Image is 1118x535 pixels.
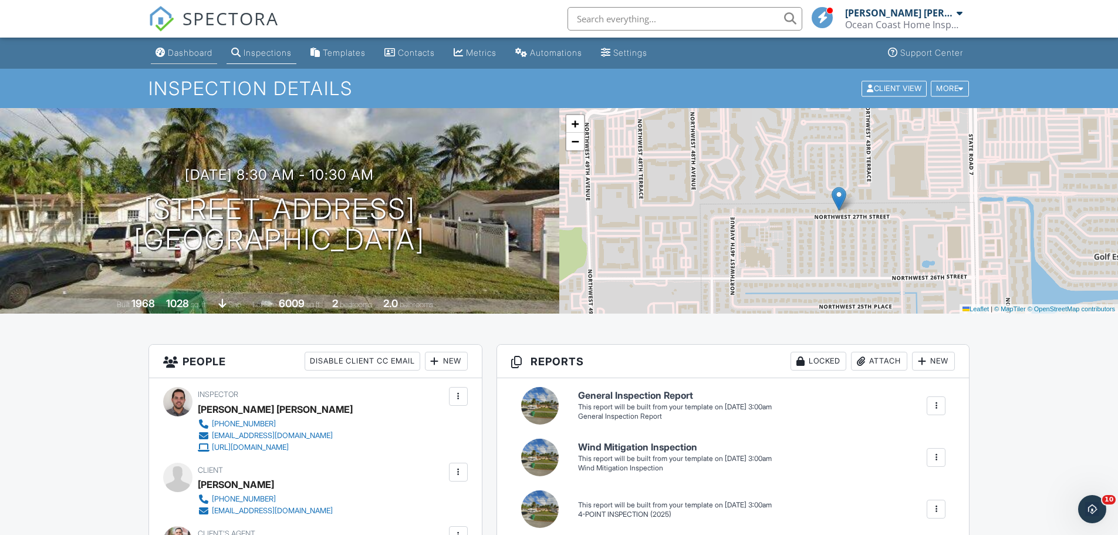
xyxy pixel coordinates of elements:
[613,48,647,58] div: Settings
[148,6,174,32] img: The Best Home Inspection Software - Spectora
[191,300,207,309] span: sq. ft.
[198,466,223,475] span: Client
[340,300,372,309] span: bedrooms
[185,167,374,183] h3: [DATE] 8:30 am - 10:30 am
[578,412,772,422] div: General Inspection Report
[212,419,276,429] div: [PHONE_NUMBER]
[151,42,217,64] a: Dashboard
[398,48,435,58] div: Contacts
[791,352,846,371] div: Locked
[578,500,772,510] div: This report will be built from your template on [DATE] 3:00am
[198,430,343,442] a: [EMAIL_ADDRESS][DOMAIN_NAME]
[212,506,333,516] div: [EMAIL_ADDRESS][DOMAIN_NAME]
[212,443,289,452] div: [URL][DOMAIN_NAME]
[131,297,155,309] div: 1968
[449,42,501,64] a: Metrics
[912,352,955,371] div: New
[380,42,440,64] a: Contacts
[198,493,333,505] a: [PHONE_NUMBER]
[497,345,970,378] h3: Reports
[383,297,398,309] div: 2.0
[845,7,954,19] div: [PERSON_NAME] [PERSON_NAME]
[166,297,189,309] div: 1028
[466,48,496,58] div: Metrics
[1078,495,1106,523] iframe: Intercom live chat
[962,305,989,312] a: Leaflet
[212,494,276,504] div: [PHONE_NUMBER]
[400,300,433,309] span: bathrooms
[530,48,582,58] div: Automations
[198,401,353,418] div: [PERSON_NAME] [PERSON_NAME]
[323,48,366,58] div: Templates
[578,510,772,520] div: 4-POINT INSPECTION (2025)
[900,48,963,58] div: Support Center
[149,345,482,378] h3: People
[566,133,584,150] a: Zoom out
[931,80,969,96] div: More
[252,300,277,309] span: Lot Size
[198,505,333,517] a: [EMAIL_ADDRESS][DOMAIN_NAME]
[571,134,579,149] span: −
[183,6,279,31] span: SPECTORA
[991,305,992,312] span: |
[148,16,279,41] a: SPECTORA
[571,116,579,131] span: +
[883,42,968,64] a: Support Center
[578,442,772,453] h6: Wind Mitigation Inspection
[832,187,846,211] img: Marker
[244,48,292,58] div: Inspections
[578,402,772,412] div: This report will be built from your template on [DATE] 3:00am
[578,454,772,463] div: This report will be built from your template on [DATE] 3:00am
[568,7,802,31] input: Search everything...
[596,42,652,64] a: Settings
[148,78,970,99] h1: Inspection Details
[168,48,212,58] div: Dashboard
[862,80,927,96] div: Client View
[860,83,930,92] a: Client View
[1028,305,1115,312] a: © OpenStreetMap contributors
[994,305,1026,312] a: © MapTiler
[578,391,772,401] h6: General Inspection Report
[332,297,338,309] div: 2
[425,352,468,371] div: New
[198,390,238,399] span: Inspector
[511,42,587,64] a: Automations (Basic)
[306,300,321,309] span: sq.ft.
[279,297,305,309] div: 6009
[117,300,130,309] span: Built
[212,431,333,440] div: [EMAIL_ADDRESS][DOMAIN_NAME]
[228,300,241,309] span: slab
[198,442,343,453] a: [URL][DOMAIN_NAME]
[578,463,772,473] div: Wind Mitigation Inspection
[198,476,274,493] div: [PERSON_NAME]
[198,418,343,430] a: [PHONE_NUMBER]
[1102,495,1116,504] span: 10
[134,194,425,256] h1: [STREET_ADDRESS] [GEOGRAPHIC_DATA]
[566,115,584,133] a: Zoom in
[845,19,962,31] div: Ocean Coast Home Inspections
[227,42,296,64] a: Inspections
[306,42,370,64] a: Templates
[851,352,907,371] div: Attach
[305,352,420,371] div: Disable Client CC Email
